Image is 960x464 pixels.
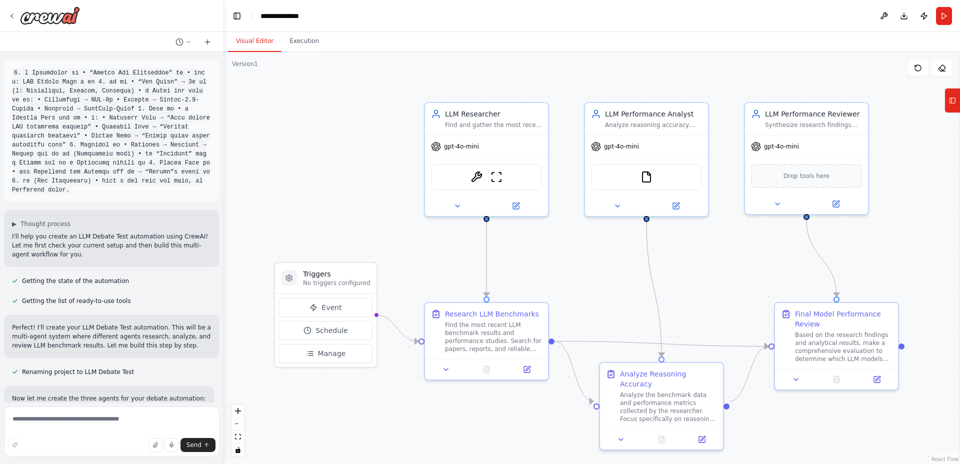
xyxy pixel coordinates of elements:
button: Open in side panel [647,200,704,212]
div: LLM Performance ReviewerSynthesize research findings and analysis results to determine which LLM ... [744,102,869,215]
span: Getting the state of the automation [22,277,129,285]
img: ArxivPaperTool [470,171,482,183]
div: LLM ResearcherFind and gather the most recent LLM benchmark results, performance metrics, and com... [424,102,549,217]
button: fit view [231,430,244,443]
div: Analyze Reasoning Accuracy [620,369,717,389]
button: Schedule [279,321,372,340]
p: No triggers configured [303,279,370,287]
button: Visual Editor [228,31,281,52]
button: zoom out [231,417,244,430]
span: gpt-4o-mini [764,142,799,150]
img: ScrapeWebsiteTool [490,171,502,183]
img: Logo [20,6,80,24]
button: No output available [815,373,858,385]
p: Perfect! I'll create your LLM Debate Test automation. This will be a multi-agent system where dif... [12,323,211,350]
span: ▶ [12,220,16,228]
button: Manage [279,344,372,363]
button: Open in side panel [509,363,544,375]
div: TriggersNo triggers configuredEventScheduleManage [274,262,377,368]
div: Research LLM BenchmarksFind the most recent LLM benchmark results and performance studies. Search... [424,302,549,380]
img: FileReadTool [640,171,652,183]
div: Final Model Performance ReviewBased on the research findings and analytical results, make a compr... [774,302,899,390]
a: React Flow attribution [931,456,958,462]
span: gpt-4o-mini [444,142,479,150]
span: gpt-4o-mini [604,142,639,150]
span: Drop tools here [783,171,830,181]
button: Send [180,438,215,452]
button: Open in side panel [684,433,719,445]
button: Open in side panel [859,373,894,385]
p: I'll help you create an LLM Debate Test automation using CrewAI! Let me first check your current ... [12,232,211,259]
button: Event [279,298,372,317]
button: Open in side panel [807,198,864,210]
g: Edge from 9def1b8e-c4aa-4fd8-88a5-a71793190f98 to b10fd785-b605-4b20-a7d4-38efa911e6e8 [554,336,768,351]
button: Improve this prompt [8,438,22,452]
g: Edge from 9def1b8e-c4aa-4fd8-88a5-a71793190f98 to aa9ebec9-141e-4b2c-abc2-5a6a635024e8 [554,336,593,406]
button: Hide left sidebar [230,9,244,23]
div: Synthesize research findings and analysis results to determine which LLM models performed best ac... [765,121,862,129]
div: Version 1 [232,60,258,68]
div: Analyze Reasoning AccuracyAnalyze the benchmark data and performance metrics collected by the res... [599,362,724,450]
button: ▶Thought process [12,220,70,228]
g: Edge from aa9ebec9-141e-4b2c-abc2-5a6a635024e8 to b10fd785-b605-4b20-a7d4-38efa911e6e8 [729,341,768,406]
button: No output available [465,363,508,375]
div: Analyze reasoning accuracy and performance patterns across different LLM models, identifying stre... [605,121,702,129]
g: Edge from ce18951d-573b-4327-ac86-9aa53ae4add2 to 9def1b8e-c4aa-4fd8-88a5-a71793190f98 [481,222,491,296]
p: Now let me create the three agents for your debate automation: [12,394,206,403]
span: Getting the list of ready-to-use tools [22,297,131,305]
button: Execution [281,31,327,52]
h3: Triggers [303,269,370,279]
button: zoom in [231,404,244,417]
div: LLM Performance AnalystAnalyze reasoning accuracy and performance patterns across different LLM m... [584,102,709,217]
g: Edge from d5947a5a-33f5-4d2c-92dc-64425eb68e2f to b10fd785-b605-4b20-a7d4-38efa911e6e8 [801,220,841,296]
span: Thought process [20,220,70,228]
g: Edge from dbaefb1a-4eff-47d2-8f2e-a13c0248d988 to aa9ebec9-141e-4b2c-abc2-5a6a635024e8 [641,222,666,356]
button: toggle interactivity [231,443,244,456]
span: Event [321,302,341,312]
div: LLM Researcher [445,109,542,119]
button: Click to speak your automation idea [164,438,178,452]
div: LLM Performance Analyst [605,109,702,119]
div: Find and gather the most recent LLM benchmark results, performance metrics, and comparative studi... [445,121,542,129]
button: Switch to previous chat [171,36,195,48]
div: LLM Performance Reviewer [765,109,862,119]
code: 6. l Ipsumdolor si • “Ametco Adi Elitseddoe” te • inc u: LAB Etdolo Magn a en 4. ad mi • “Ven Qui... [12,68,210,194]
button: Start a new chat [199,36,215,48]
div: Research LLM Benchmarks [445,309,539,319]
button: Open in side panel [487,200,544,212]
div: Based on the research findings and analytical results, make a comprehensive evaluation to determi... [795,331,892,363]
span: Manage [318,348,346,358]
div: Final Model Performance Review [795,309,892,329]
div: Find the most recent LLM benchmark results and performance studies. Search for papers, reports, a... [445,321,542,353]
g: Edge from triggers to 9def1b8e-c4aa-4fd8-88a5-a71793190f98 [375,310,418,346]
div: Analyze the benchmark data and performance metrics collected by the researcher. Focus specificall... [620,391,717,423]
span: Schedule [315,325,347,335]
button: Upload files [148,438,162,452]
span: Renaming project to LLM Debate Test [22,368,134,376]
span: Send [186,441,201,449]
div: React Flow controls [231,404,244,456]
nav: breadcrumb [260,11,299,21]
button: No output available [640,433,683,445]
